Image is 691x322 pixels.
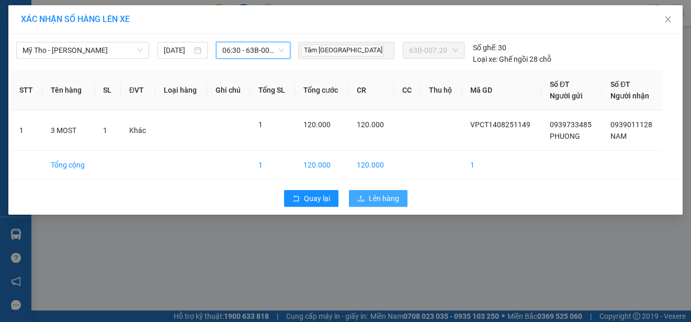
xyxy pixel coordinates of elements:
td: 120.000 [295,151,348,180]
td: 120.000 [348,151,394,180]
span: Loại xe: [473,53,497,65]
div: Ghế ngồi 28 chỗ [473,53,551,65]
span: Gửi: [9,10,25,21]
th: CC [394,70,421,110]
span: Nhận: [101,10,126,21]
td: 1 [462,151,541,180]
span: Lên hàng [369,193,399,204]
span: 0939011128 [610,120,652,129]
td: 1 [11,110,42,151]
span: Số ĐT [610,80,630,88]
th: Mã GD [462,70,541,110]
span: Người nhận [610,92,649,100]
span: PHUONG [550,132,580,140]
span: Số ghế: [473,42,496,53]
div: VP [PERSON_NAME] [9,9,94,34]
span: 0939733485 [550,120,592,129]
th: CR [348,70,394,110]
div: VP [GEOGRAPHIC_DATA] [101,9,208,34]
span: Quay lại [304,193,330,204]
th: Tổng SL [250,70,295,110]
span: VPCT1408251149 [470,120,530,129]
div: NAM [101,34,208,47]
th: Tổng cước [295,70,348,110]
div: 0939733485 [9,47,94,61]
button: rollbackQuay lại [284,190,338,207]
span: Người gửi [550,92,583,100]
span: Số ĐT [550,80,570,88]
div: 30 [473,42,506,53]
div: PHUONG [9,34,94,47]
span: close [664,15,672,24]
span: XÁC NHẬN SỐ HÀNG LÊN XE [21,14,130,24]
div: 0939011128 [101,47,208,61]
span: 120.000 [303,120,331,129]
th: Loại hàng [155,70,207,110]
span: Tâm [GEOGRAPHIC_DATA] [301,45,384,57]
th: SL [95,70,121,110]
th: ĐVT [121,70,155,110]
span: 63B-007.20 [409,42,458,58]
td: 1 [250,151,295,180]
th: Ghi chú [207,70,251,110]
span: 1 [258,120,263,129]
span: 120.000 [357,120,384,129]
th: Tên hàng [42,70,95,110]
span: Mỹ Tho - Hồ Chí Minh [22,42,143,58]
button: Close [653,5,683,35]
span: 06:30 - 63B-007.20 [222,42,284,58]
span: rollback [292,195,300,203]
button: uploadLên hàng [349,190,407,207]
span: Cước rồi : [8,69,47,80]
span: upload [357,195,365,203]
td: 3 MOST [42,110,95,151]
td: Tổng cộng [42,151,95,180]
span: NAM [610,132,627,140]
input: 14/08/2025 [164,45,192,56]
th: Thu hộ [421,70,462,110]
div: 120.000 [8,68,95,80]
span: 1 [103,126,107,135]
td: Khác [121,110,155,151]
th: STT [11,70,42,110]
